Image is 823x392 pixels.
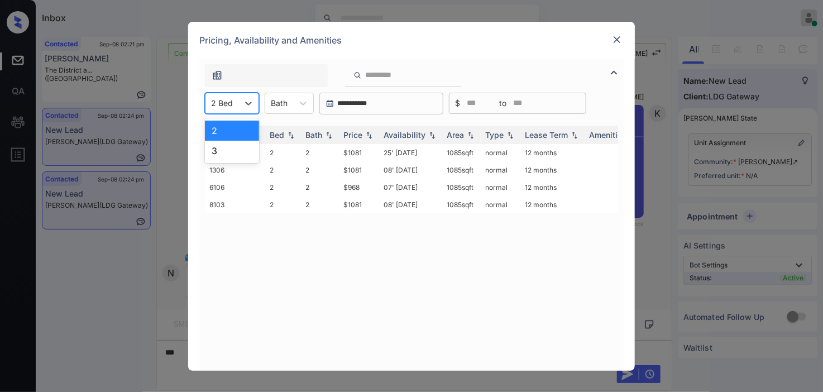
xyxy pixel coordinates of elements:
[339,161,379,179] td: $1081
[379,179,442,196] td: 07' [DATE]
[607,66,621,79] img: icon-zuma
[270,130,284,140] div: Bed
[339,144,379,161] td: $1081
[465,131,476,138] img: sorting
[427,131,438,138] img: sorting
[205,161,265,179] td: 1306
[339,196,379,213] td: $1081
[455,97,460,109] span: $
[379,144,442,161] td: 25' [DATE]
[379,161,442,179] td: 08' [DATE]
[611,34,623,45] img: close
[525,130,568,140] div: Lease Term
[353,70,362,80] img: icon-zuma
[339,179,379,196] td: $968
[305,130,322,140] div: Bath
[343,130,362,140] div: Price
[481,179,520,196] td: normal
[481,196,520,213] td: normal
[265,144,301,161] td: 2
[323,131,334,138] img: sorting
[384,130,425,140] div: Availability
[481,161,520,179] td: normal
[265,196,301,213] td: 2
[442,161,481,179] td: 1085 sqft
[301,196,339,213] td: 2
[442,196,481,213] td: 1085 sqft
[205,196,265,213] td: 8103
[205,121,259,141] div: 2
[265,179,301,196] td: 2
[301,179,339,196] td: 2
[301,161,339,179] td: 2
[499,97,506,109] span: to
[589,130,626,140] div: Amenities
[442,144,481,161] td: 1085 sqft
[447,130,464,140] div: Area
[205,141,259,161] div: 3
[188,22,635,59] div: Pricing, Availability and Amenities
[520,144,585,161] td: 12 months
[205,179,265,196] td: 6106
[520,196,585,213] td: 12 months
[520,161,585,179] td: 12 months
[485,130,504,140] div: Type
[520,179,585,196] td: 12 months
[481,144,520,161] td: normal
[301,144,339,161] td: 2
[569,131,580,138] img: sorting
[285,131,296,138] img: sorting
[379,196,442,213] td: 08' [DATE]
[363,131,375,138] img: sorting
[212,70,223,81] img: icon-zuma
[505,131,516,138] img: sorting
[442,179,481,196] td: 1085 sqft
[265,161,301,179] td: 2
